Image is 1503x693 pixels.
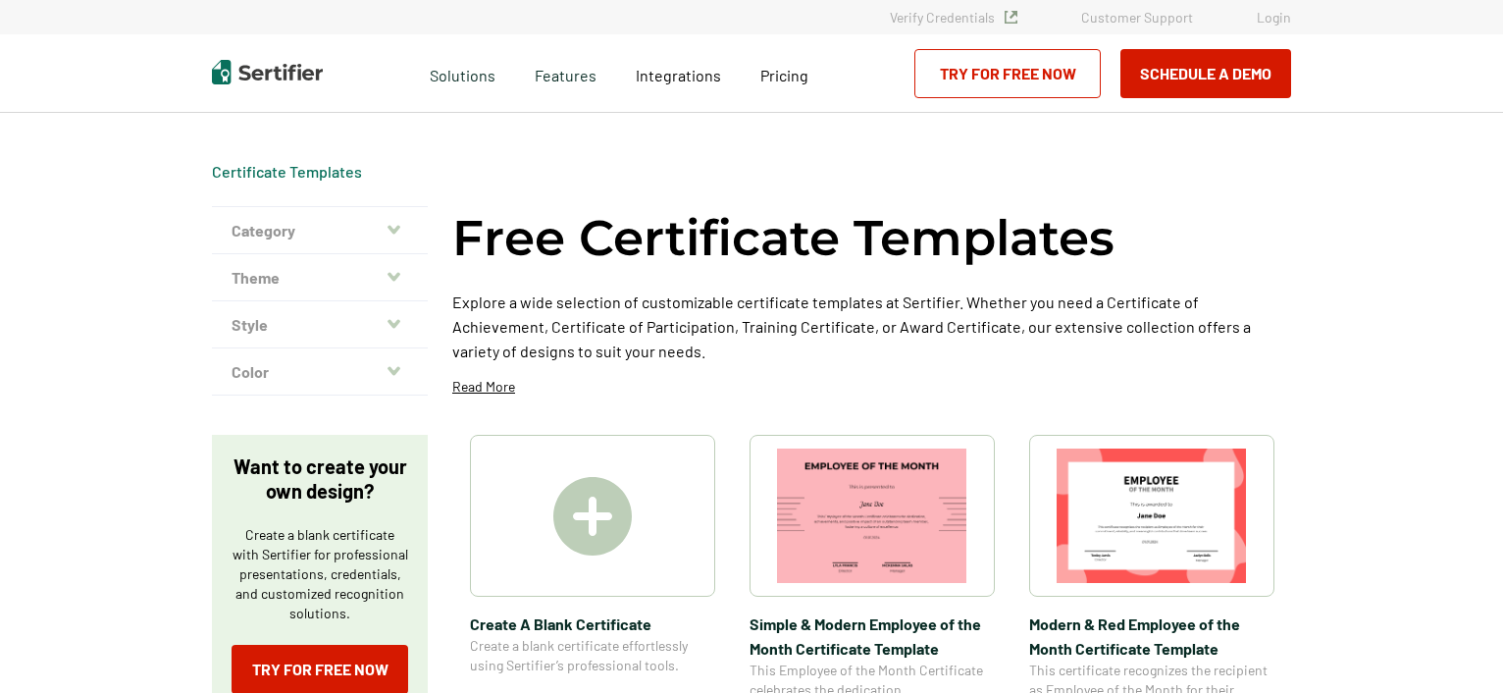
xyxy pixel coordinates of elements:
[750,612,995,661] span: Simple & Modern Employee of the Month Certificate Template
[212,162,362,181] a: Certificate Templates
[1057,449,1247,583] img: Modern & Red Employee of the Month Certificate Template
[232,525,408,623] p: Create a blank certificate with Sertifier for professional presentations, credentials, and custom...
[760,61,808,85] a: Pricing
[452,290,1291,363] p: Explore a wide selection of customizable certificate templates at Sertifier. Whether you need a C...
[470,612,715,636] span: Create A Blank Certificate
[914,49,1101,98] a: Try for Free Now
[777,449,967,583] img: Simple & Modern Employee of the Month Certificate Template
[1081,9,1193,26] a: Customer Support
[212,348,428,396] button: Color
[212,254,428,301] button: Theme
[452,377,515,397] p: Read More
[535,61,596,85] span: Features
[212,301,428,348] button: Style
[212,162,362,182] span: Certificate Templates
[470,636,715,675] span: Create a blank certificate effortlessly using Sertifier’s professional tools.
[212,60,323,84] img: Sertifier | Digital Credentialing Platform
[452,206,1114,270] h1: Free Certificate Templates
[212,162,362,182] div: Breadcrumb
[212,207,428,254] button: Category
[1029,612,1274,661] span: Modern & Red Employee of the Month Certificate Template
[636,66,721,84] span: Integrations
[553,477,632,556] img: Create A Blank Certificate
[636,61,721,85] a: Integrations
[430,61,495,85] span: Solutions
[1257,9,1291,26] a: Login
[1005,11,1017,24] img: Verified
[232,454,408,504] p: Want to create your own design?
[890,9,1017,26] a: Verify Credentials
[760,66,808,84] span: Pricing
